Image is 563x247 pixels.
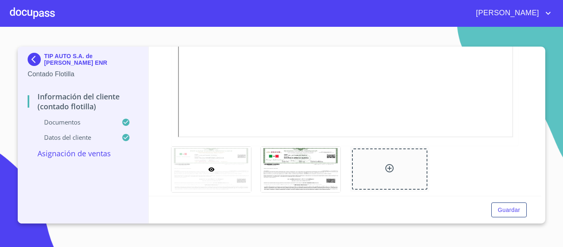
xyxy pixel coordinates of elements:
[261,147,340,192] img: CURP Representante Legal
[28,69,138,79] p: Contado Flotilla
[171,193,251,216] p: CURP Representante Legal
[498,205,520,215] span: Guardar
[470,7,553,20] button: account of current user
[260,193,340,216] p: CURP Representante Legal
[28,92,138,111] p: Información del Cliente (Contado Flotilla)
[44,53,138,66] p: TIP AUTO S.A. de [PERSON_NAME] ENR
[28,118,122,126] p: Documentos
[28,133,122,141] p: Datos del cliente
[491,202,527,218] button: Guardar
[28,53,138,69] div: TIP AUTO S.A. de [PERSON_NAME] ENR
[28,148,138,158] p: Asignación de Ventas
[28,53,44,66] img: Docupass spot blue
[470,7,543,20] span: [PERSON_NAME]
